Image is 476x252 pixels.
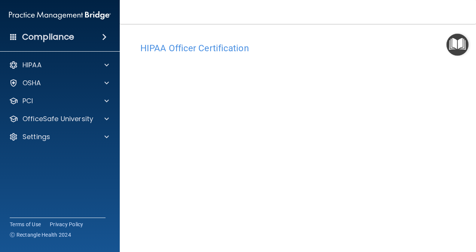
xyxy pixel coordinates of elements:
span: Ⓒ Rectangle Health 2024 [10,231,71,239]
p: HIPAA [22,61,42,70]
h4: HIPAA Officer Certification [140,43,455,53]
p: OSHA [22,79,41,87]
a: Terms of Use [10,221,41,228]
a: HIPAA [9,61,109,70]
a: Privacy Policy [50,221,83,228]
a: OSHA [9,79,109,87]
button: Open Resource Center [446,34,469,56]
a: Settings [9,132,109,141]
p: Settings [22,132,50,141]
p: PCI [22,96,33,105]
img: PMB logo [9,8,111,23]
h4: Compliance [22,32,74,42]
a: PCI [9,96,109,105]
a: OfficeSafe University [9,114,109,123]
p: OfficeSafe University [22,114,93,123]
